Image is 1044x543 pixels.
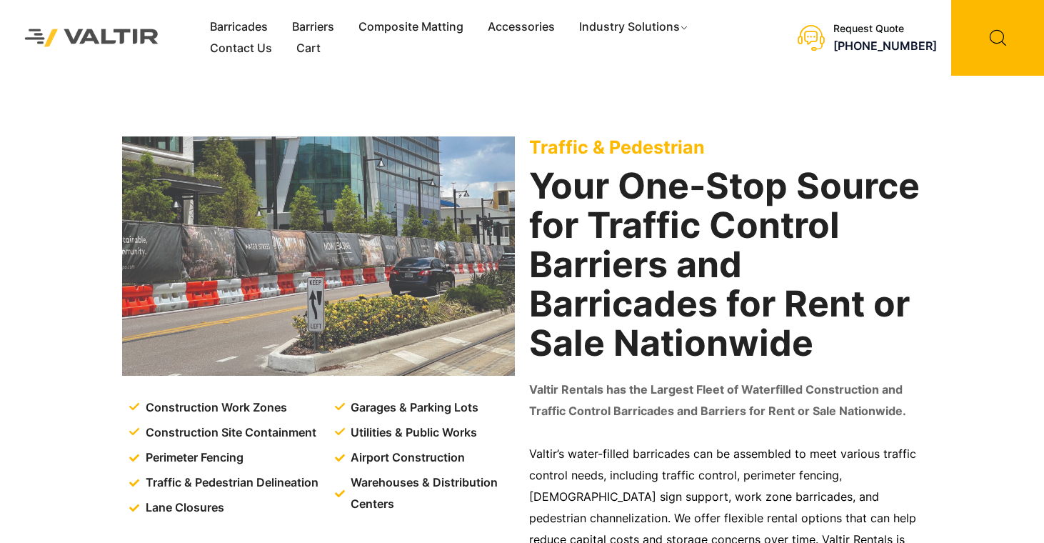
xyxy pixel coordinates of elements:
span: Garages & Parking Lots [347,397,478,419]
a: Accessories [476,16,567,38]
span: Traffic & Pedestrian Delineation [142,472,318,494]
h2: Your One-Stop Source for Traffic Control Barriers and Barricades for Rent or Sale Nationwide [529,166,922,363]
a: Composite Matting [346,16,476,38]
a: Cart [284,38,333,59]
span: Construction Work Zones [142,397,287,419]
span: Utilities & Public Works [347,422,477,444]
span: Airport Construction [347,447,465,469]
p: Traffic & Pedestrian [529,136,922,158]
p: Valtir Rentals has the Largest Fleet of Waterfilled Construction and Traffic Control Barricades a... [529,379,922,422]
a: Barriers [280,16,346,38]
a: Industry Solutions [567,16,702,38]
span: Perimeter Fencing [142,447,244,469]
span: Construction Site Containment [142,422,316,444]
div: Request Quote [833,23,937,35]
a: Contact Us [198,38,284,59]
a: [PHONE_NUMBER] [833,39,937,53]
a: Barricades [198,16,280,38]
span: Lane Closures [142,497,224,519]
span: Warehouses & Distribution Centers [347,472,518,515]
img: Valtir Rentals [11,15,173,61]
